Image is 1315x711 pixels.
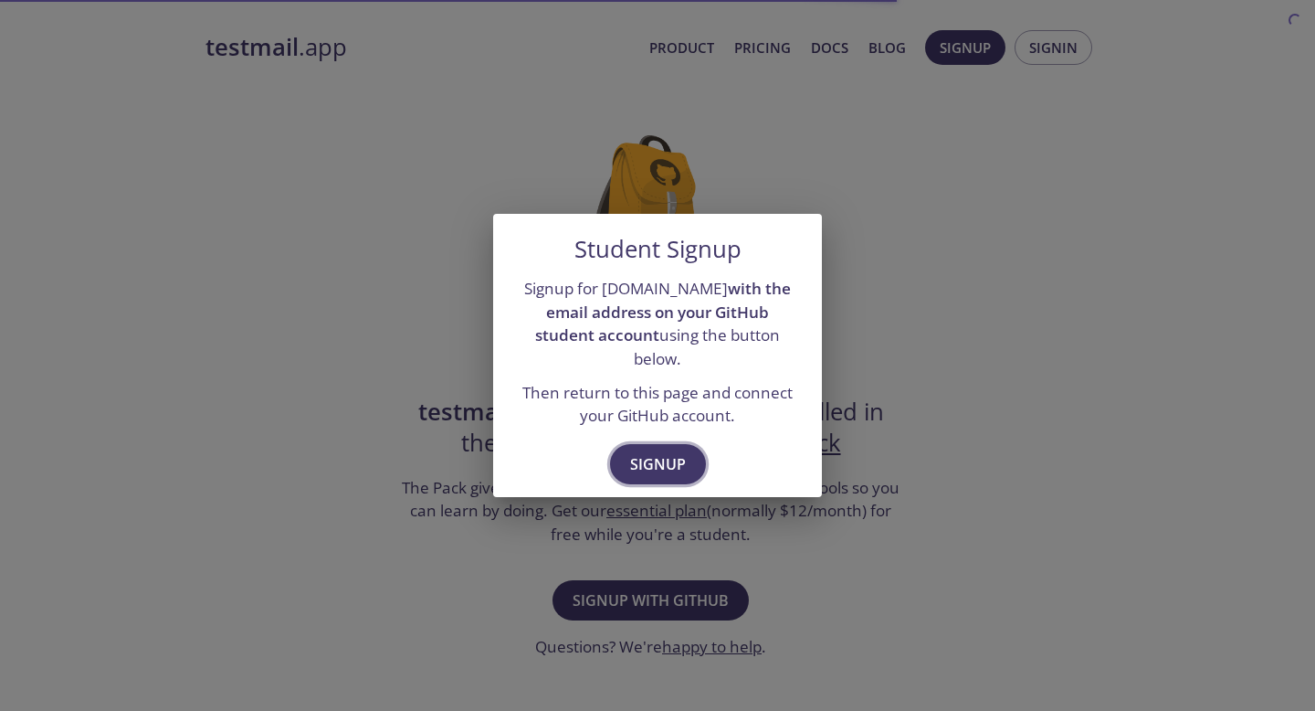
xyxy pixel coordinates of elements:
h5: Student Signup [574,236,742,263]
p: Then return to this page and connect your GitHub account. [515,381,800,428]
p: Signup for [DOMAIN_NAME] using the button below. [515,277,800,371]
span: Signup [630,451,686,477]
strong: with the email address on your GitHub student account [535,278,791,345]
button: Signup [610,444,706,484]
